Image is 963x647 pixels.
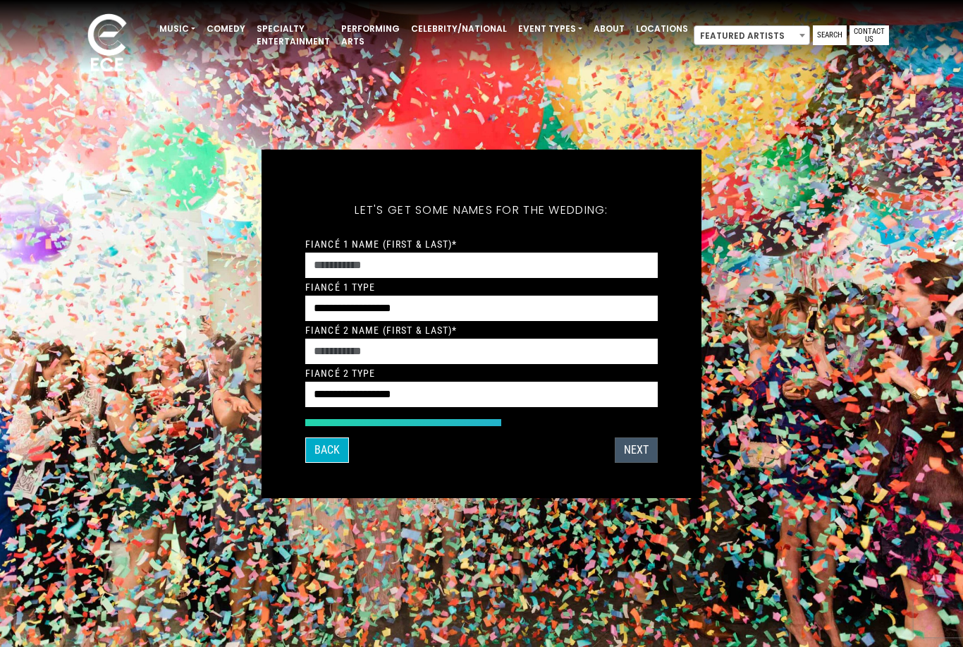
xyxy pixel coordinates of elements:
span: Featured Artists [694,26,809,46]
a: About [588,17,630,41]
a: Music [154,17,201,41]
button: Back [305,437,349,463]
a: Specialty Entertainment [251,17,336,54]
label: Fiancé 1 Type [305,281,376,294]
label: Fiancé 1 Name (First & Last)* [305,238,457,250]
h5: Let's get some names for the wedding: [305,185,658,236]
label: Fiancé 2 Name (First & Last)* [305,324,457,337]
a: Celebrity/National [405,17,513,41]
span: Featured Artists [694,25,810,45]
a: Contact Us [849,25,889,45]
a: Locations [630,17,694,41]
label: Fiancé 2 Type [305,367,376,380]
a: Performing Arts [336,17,405,54]
a: Event Types [513,17,588,41]
a: Comedy [201,17,251,41]
button: Next [615,437,658,463]
img: ece_new_logo_whitev2-1.png [72,10,142,78]
a: Search [813,25,847,45]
